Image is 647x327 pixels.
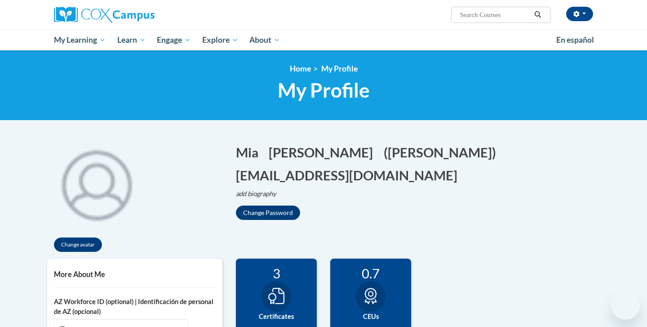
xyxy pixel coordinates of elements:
span: My Profile [321,64,358,73]
button: Edit screen name [384,143,502,161]
label: CEUs [337,312,404,322]
span: En español [556,35,594,45]
label: AZ Workforce ID (optional) | Identificación de personal de AZ (opcional) [54,297,216,317]
a: Home [290,64,311,73]
button: Edit last name [269,143,379,161]
span: Learn [117,35,146,45]
button: Edit first name [236,143,264,161]
label: Certificates [243,312,310,322]
span: Engage [157,35,191,45]
div: Click to change the profile picture [47,134,146,233]
button: Edit biography [236,189,284,199]
img: Cox Campus [54,7,155,23]
button: Edit email address [236,166,463,184]
span: My Learning [54,35,106,45]
a: En español [550,31,600,49]
button: Account Settings [566,7,593,21]
span: My Profile [278,78,370,102]
span: Explore [202,35,238,45]
iframe: Button to launch messaging window [611,291,640,320]
button: Change Password [236,206,300,220]
input: Search Courses [459,9,531,20]
div: 0.7 [337,265,404,281]
img: profile avatar [47,134,146,233]
button: Search [531,9,545,20]
div: 3 [243,265,310,281]
a: My Learning [48,30,111,50]
a: Engage [151,30,196,50]
span: About [249,35,280,45]
a: About [244,30,286,50]
h5: More About Me [54,270,216,278]
div: Main menu [40,30,607,50]
a: Explore [196,30,244,50]
i: add biography [236,190,276,197]
button: Change avatar [54,237,102,252]
a: Learn [111,30,151,50]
